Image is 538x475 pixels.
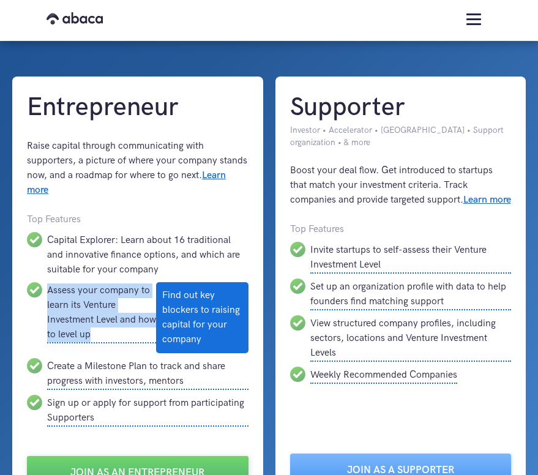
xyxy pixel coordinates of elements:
div: Weekly Recommended Companies [310,367,457,384]
div: Assess your company to learn its Venture Investment Level and how to level up [47,282,156,343]
a: Learn more [463,194,511,206]
div: Sign up or apply for support from participating Supporters [47,395,248,427]
h1: Supporter [290,91,512,124]
div: Raise capital through communicating with supporters, a picture of where your company stands now, ... [27,139,248,198]
div: menu [455,1,492,36]
div: Create a Milestone Plan to track and share progress with investors, mentors [47,358,248,390]
div: Invite startups to self-assess their Venture Investment Level [310,242,512,274]
h1: Entrepreneur [27,91,248,124]
div: Boost your deal flow. Get introduced to startups that match your investment criteria. Track compa... [290,163,512,208]
div: Find out key blockers to raising capital for your company [162,288,242,347]
div: View structured company profiles, including sectors, locations and Venture Investment Levels [310,315,512,362]
div: Top Features [290,222,512,237]
div: Investor • Accelerator • [GEOGRAPHIC_DATA] • Support organization • & more [290,124,512,149]
div: Set up an organization profile with data to help founders find matching support [310,279,512,310]
div: Top Features [27,212,248,227]
div: Capital Explorer: Learn about 16 traditional and innovative finance options, and which are suitab... [47,232,248,277]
